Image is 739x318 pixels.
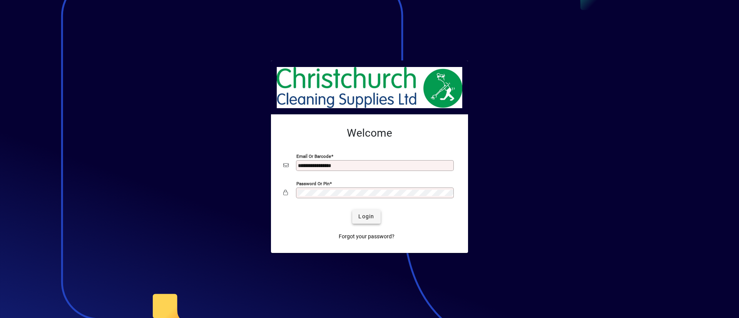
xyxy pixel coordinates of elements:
mat-label: Password or Pin [296,181,329,186]
a: Forgot your password? [336,230,398,244]
mat-label: Email or Barcode [296,153,331,159]
button: Login [352,210,380,224]
h2: Welcome [283,127,456,140]
span: Forgot your password? [339,233,395,241]
span: Login [358,213,374,221]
